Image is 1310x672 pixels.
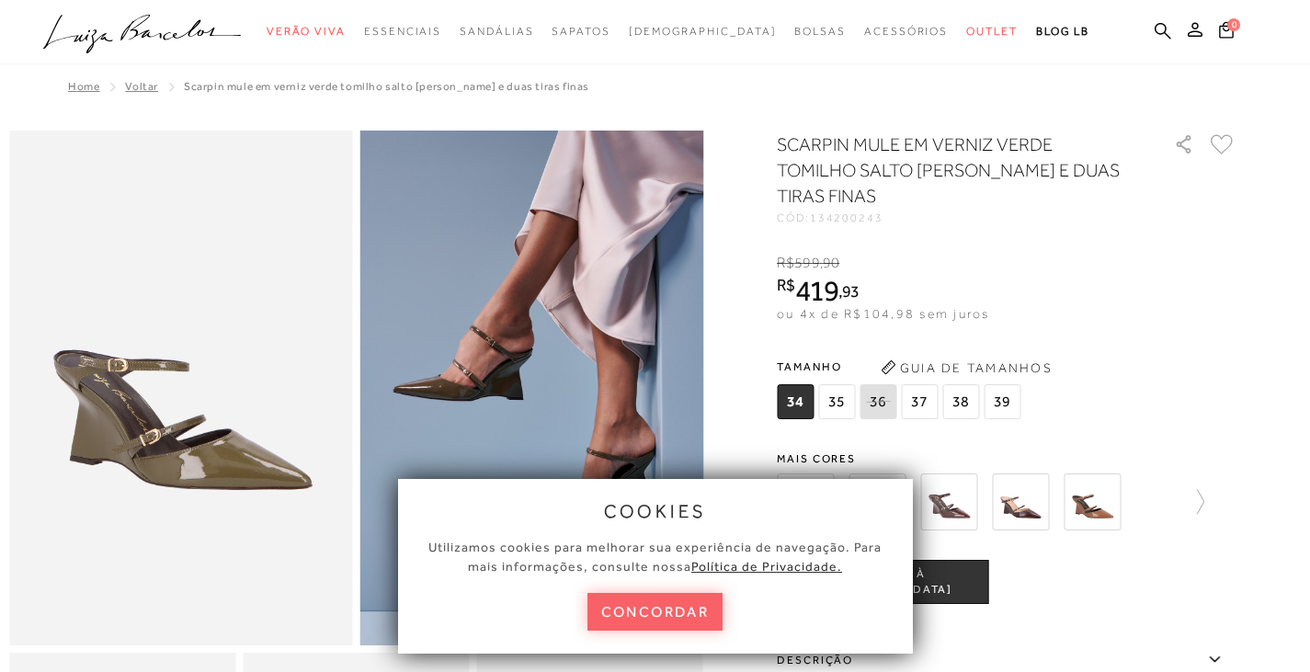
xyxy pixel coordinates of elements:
span: 34 [777,384,814,419]
span: Outlet [966,25,1018,38]
span: 93 [842,281,860,301]
span: 37 [901,384,938,419]
button: concordar [587,593,723,631]
a: noSubCategoriesText [552,15,609,49]
span: 0 [1227,18,1240,31]
img: SCARPIN MULE EM VERNIZ CAFÉ SALTO ANABELA E DUAS TIRAS FINAS [992,473,1049,530]
img: image [360,131,704,645]
a: noSubCategoriesText [460,15,533,49]
span: SCARPIN MULE EM VERNIZ VERDE TOMILHO SALTO [PERSON_NAME] E DUAS TIRAS FINAS [184,80,589,93]
button: Guia de Tamanhos [874,353,1058,382]
i: , [820,255,840,271]
span: Sandálias [460,25,533,38]
a: noSubCategoriesText [629,15,777,49]
a: noSubCategoriesText [364,15,441,49]
a: noSubCategoriesText [966,15,1018,49]
a: Voltar [125,80,158,93]
span: 39 [984,384,1020,419]
span: 134200243 [810,211,883,224]
div: CÓD: [777,212,1145,223]
span: Mais cores [777,453,1236,464]
span: Utilizamos cookies para melhorar sua experiência de navegação. Para mais informações, consulte nossa [428,540,882,574]
button: 0 [1213,20,1239,45]
span: 419 [795,274,838,307]
span: ou 4x de R$104,98 sem juros [777,306,989,321]
span: Sapatos [552,25,609,38]
span: Tamanho [777,353,1025,381]
i: R$ [777,277,795,293]
i: R$ [777,255,794,271]
span: BLOG LB [1036,25,1089,38]
a: BLOG LB [1036,15,1089,49]
span: 599 [794,255,819,271]
span: 36 [860,384,896,419]
span: cookies [604,501,707,521]
span: [DEMOGRAPHIC_DATA] [629,25,777,38]
span: 38 [942,384,979,419]
img: SCARPIN MULE EM VERNIZ CARAMELO SALTO ANABELA E DUAS TIRAS FINAS [1064,473,1121,530]
a: Política de Privacidade. [691,559,842,574]
span: Acessórios [864,25,948,38]
a: noSubCategoriesText [794,15,846,49]
i: , [838,283,860,300]
img: SCARPIN MULE EM VERNIZ CAFÉ SALTO ANABELA E DUAS TIRAS FINAS [920,473,977,530]
span: Verão Viva [267,25,346,38]
a: noSubCategoriesText [267,15,346,49]
a: Home [68,80,99,93]
img: image [9,131,353,645]
span: 35 [818,384,855,419]
span: 90 [823,255,839,271]
span: Bolsas [794,25,846,38]
h1: SCARPIN MULE EM VERNIZ VERDE TOMILHO SALTO [PERSON_NAME] E DUAS TIRAS FINAS [777,131,1122,209]
span: Essenciais [364,25,441,38]
a: noSubCategoriesText [864,15,948,49]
